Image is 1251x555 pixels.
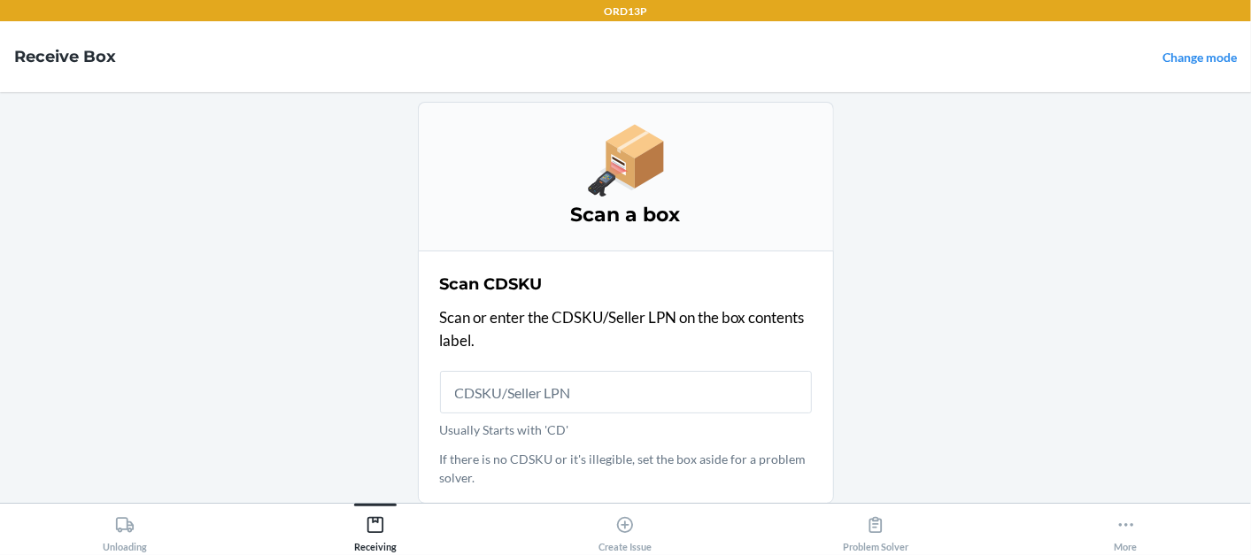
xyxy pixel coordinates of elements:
button: Receiving [251,504,501,552]
h3: Scan a box [440,201,812,229]
div: Create Issue [598,508,652,552]
h4: Receive Box [14,45,116,68]
button: Problem Solver [751,504,1001,552]
div: More [1115,508,1138,552]
p: If there is no CDSKU or it's illegible, set the box aside for a problem solver. [440,450,812,487]
p: ORD13P [604,4,647,19]
div: Problem Solver [843,508,908,552]
p: Usually Starts with 'CD' [440,420,812,439]
h2: Scan CDSKU [440,273,543,296]
input: Usually Starts with 'CD' [440,371,812,413]
div: Receiving [354,508,397,552]
p: Scan or enter the CDSKU/Seller LPN on the box contents label. [440,306,812,351]
button: More [1000,504,1251,552]
div: Unloading [103,508,147,552]
button: Create Issue [500,504,751,552]
a: Change mode [1162,50,1237,65]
